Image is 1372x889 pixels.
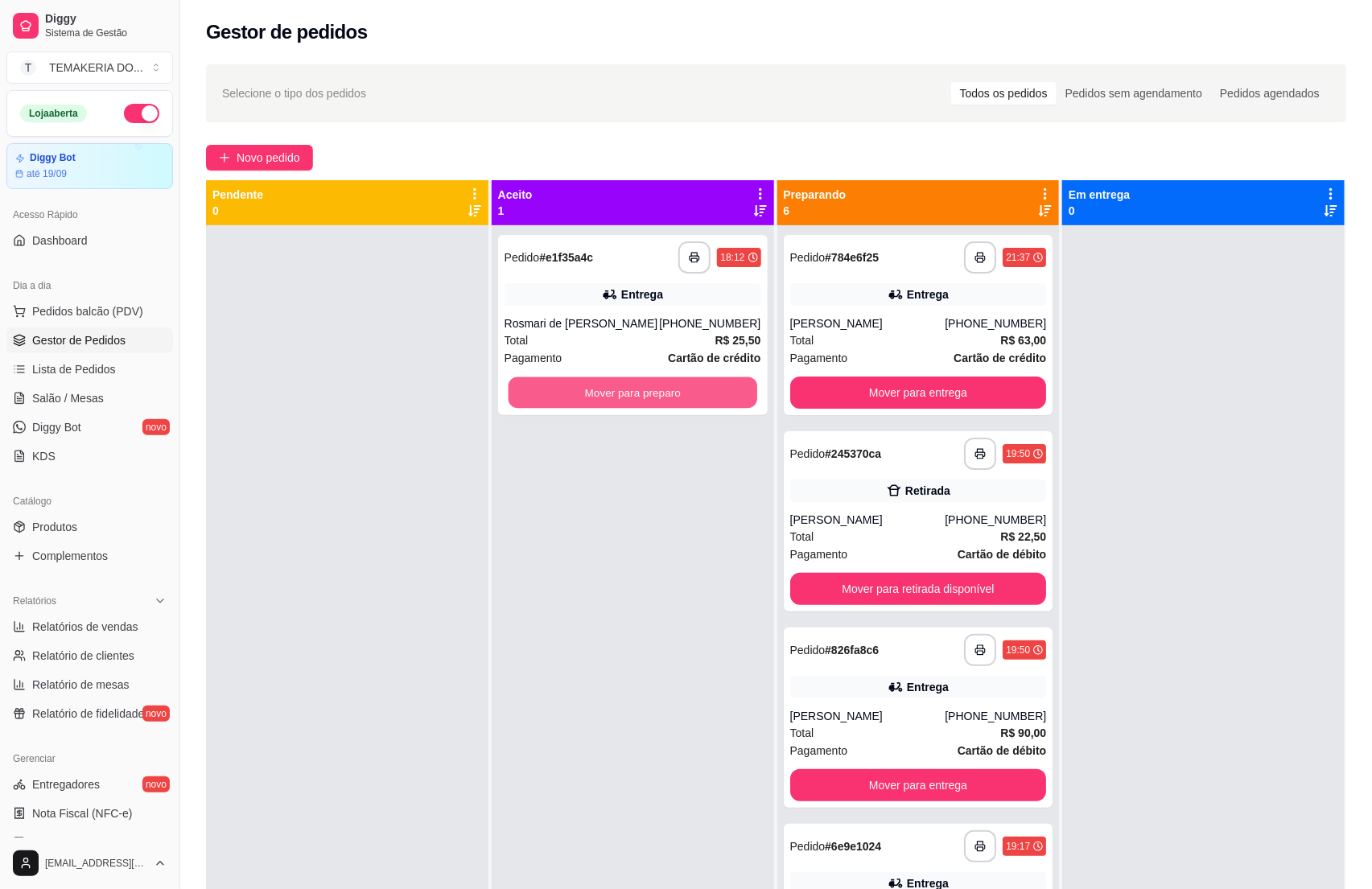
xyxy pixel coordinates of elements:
a: Entregadoresnovo [6,772,173,797]
div: [PHONE_NUMBER] [659,315,760,331]
a: KDS [6,443,173,469]
button: Novo pedido [206,145,313,171]
button: [EMAIL_ADDRESS][DOMAIN_NAME] [6,844,173,883]
button: Pedidos balcão (PDV) [6,298,173,324]
p: Preparando [784,187,847,203]
strong: Cartão de crédito [668,352,760,364]
div: Rosmari de [PERSON_NAME] [505,315,660,331]
div: Pedidos sem agendamento [1057,82,1211,105]
div: Catálogo [6,488,173,514]
div: [PERSON_NAME] [790,512,946,528]
p: Em entrega [1069,187,1130,203]
a: Controle de caixa [6,829,173,855]
div: Dia a dia [6,273,173,298]
a: Lista de Pedidos [6,356,173,382]
button: Select a team [6,51,173,84]
strong: R$ 22,50 [1000,530,1046,543]
span: Controle de caixa [32,834,120,850]
strong: # 826fa8c6 [825,644,879,656]
span: Gestor de Pedidos [32,332,126,348]
a: Produtos [6,514,173,540]
div: Entrega [907,286,949,303]
div: Acesso Rápido [6,202,173,228]
p: 0 [212,203,263,219]
div: Loja aberta [20,105,87,122]
div: 18:12 [720,251,744,264]
div: Pedidos agendados [1211,82,1329,105]
span: Sistema de Gestão [45,27,167,39]
span: Produtos [32,519,77,535]
article: Diggy Bot [30,152,76,164]
strong: # e1f35a4c [539,251,593,264]
div: [PERSON_NAME] [790,708,946,724]
span: Salão / Mesas [32,390,104,406]
span: Total [505,331,529,349]
span: Complementos [32,548,108,564]
a: DiggySistema de Gestão [6,6,173,45]
strong: R$ 25,50 [715,334,761,347]
span: Pedido [790,447,826,460]
span: Relatórios de vendas [32,619,138,635]
span: Pedidos balcão (PDV) [32,303,143,319]
span: Nota Fiscal (NFC-e) [32,805,132,821]
strong: Cartão de débito [958,744,1046,757]
span: Pagamento [790,742,848,759]
span: Pagamento [790,545,848,563]
div: [PERSON_NAME] [790,315,946,331]
span: [EMAIL_ADDRESS][DOMAIN_NAME] [45,857,147,870]
a: Relatório de clientes [6,643,173,669]
a: Relatório de fidelidadenovo [6,701,173,726]
p: 6 [784,203,847,219]
span: Pedido [505,251,540,264]
p: Pendente [212,187,263,203]
span: Pedido [790,251,826,264]
strong: R$ 90,00 [1000,726,1046,739]
span: Diggy [45,12,167,27]
div: [PHONE_NUMBER] [945,315,1046,331]
div: TEMAKERIA DO ... [49,60,143,76]
span: Dashboard [32,233,88,249]
button: Mover para preparo [509,377,757,409]
span: Selecione o tipo dos pedidos [222,84,366,102]
button: Mover para entrega [790,769,1047,801]
span: Pedido [790,644,826,656]
p: Aceito [498,187,533,203]
span: Pagamento [790,349,848,367]
strong: # 245370ca [825,447,881,460]
div: [PHONE_NUMBER] [945,708,1046,724]
div: 19:50 [1006,644,1030,656]
strong: # 784e6f25 [825,251,879,264]
a: Gestor de Pedidos [6,327,173,353]
div: Entrega [621,286,663,303]
div: Gerenciar [6,746,173,772]
div: Todos os pedidos [951,82,1057,105]
div: 21:37 [1006,251,1030,264]
div: Entrega [907,679,949,695]
span: plus [219,152,230,163]
p: 1 [498,203,533,219]
strong: R$ 63,00 [1000,334,1046,347]
a: Relatórios de vendas [6,614,173,640]
a: Diggy Botnovo [6,414,173,440]
span: Relatório de mesas [32,677,130,693]
span: T [20,60,36,76]
button: Mover para retirada disponível [790,573,1047,605]
span: Entregadores [32,776,100,792]
article: até 19/09 [27,167,67,180]
div: 19:50 [1006,447,1030,460]
span: KDS [32,448,56,464]
button: Alterar Status [124,104,159,123]
span: Pedido [790,840,826,853]
strong: Cartão de crédito [954,352,1046,364]
p: 0 [1069,203,1130,219]
a: Complementos [6,543,173,569]
strong: # 6e9e1024 [825,840,881,853]
a: Diggy Botaté 19/09 [6,143,173,189]
span: Total [790,331,814,349]
span: Relatório de clientes [32,648,134,664]
a: Dashboard [6,228,173,253]
span: Total [790,528,814,545]
a: Salão / Mesas [6,385,173,411]
span: Diggy Bot [32,419,81,435]
span: Novo pedido [237,149,300,167]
